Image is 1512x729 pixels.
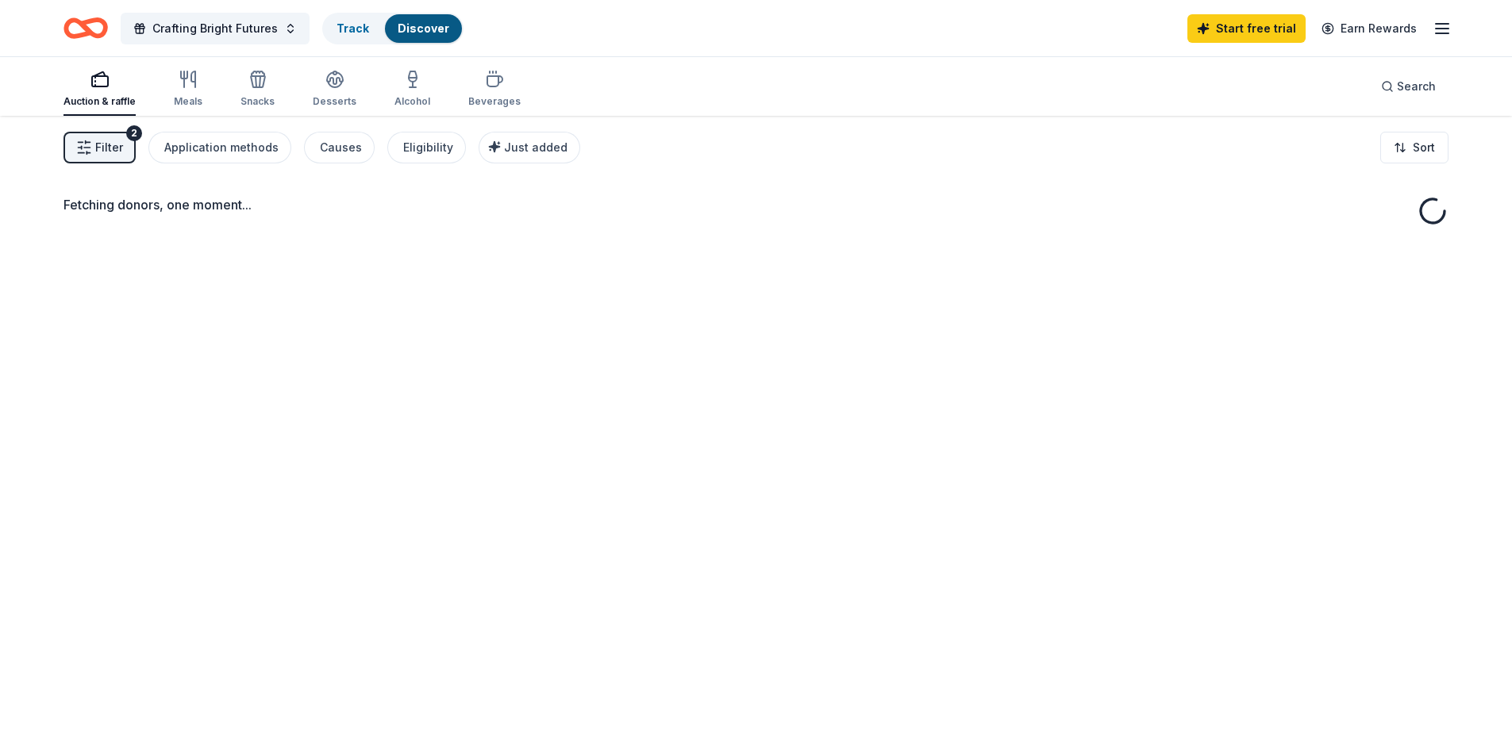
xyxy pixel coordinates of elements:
button: Search [1368,71,1449,102]
div: Causes [320,138,362,157]
span: Sort [1413,138,1435,157]
span: Crafting Bright Futures [152,19,278,38]
a: Start free trial [1187,14,1306,43]
button: Beverages [468,63,521,116]
div: Auction & raffle [63,95,136,108]
a: Earn Rewards [1312,14,1426,43]
button: Desserts [313,63,356,116]
span: Search [1397,77,1436,96]
div: Fetching donors, one moment... [63,195,1449,214]
a: Home [63,10,108,47]
button: Causes [304,132,375,163]
a: Discover [398,21,449,35]
button: Application methods [148,132,291,163]
div: Application methods [164,138,279,157]
button: Eligibility [387,132,466,163]
div: Snacks [240,95,275,108]
button: Meals [174,63,202,116]
div: Eligibility [403,138,453,157]
button: Auction & raffle [63,63,136,116]
div: Meals [174,95,202,108]
span: Just added [504,140,567,154]
button: Filter2 [63,132,136,163]
button: TrackDiscover [322,13,464,44]
button: Snacks [240,63,275,116]
div: Beverages [468,95,521,108]
button: Just added [479,132,580,163]
button: Sort [1380,132,1449,163]
div: Desserts [313,95,356,108]
div: Alcohol [394,95,430,108]
span: Filter [95,138,123,157]
a: Track [337,21,369,35]
div: 2 [126,125,142,141]
button: Crafting Bright Futures [121,13,310,44]
button: Alcohol [394,63,430,116]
